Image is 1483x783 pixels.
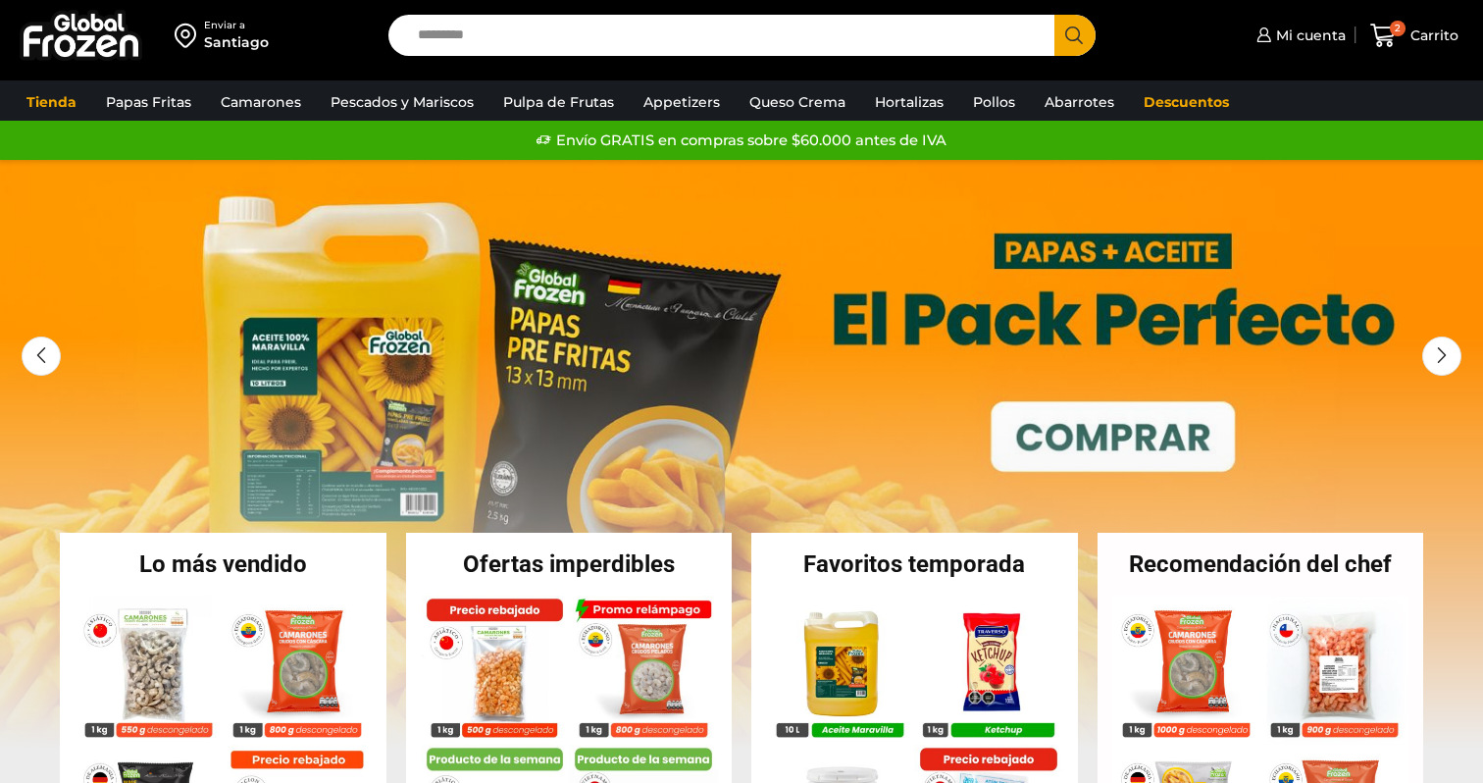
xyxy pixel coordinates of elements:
[1134,83,1239,121] a: Descuentos
[211,83,311,121] a: Camarones
[60,552,386,576] h2: Lo más vendido
[96,83,201,121] a: Papas Fritas
[1365,13,1463,59] a: 2 Carrito
[204,19,269,32] div: Enviar a
[175,19,204,52] img: address-field-icon.svg
[1054,15,1096,56] button: Search button
[1035,83,1124,121] a: Abarrotes
[204,32,269,52] div: Santiago
[406,552,733,576] h2: Ofertas imperdibles
[1271,26,1346,45] span: Mi cuenta
[1406,26,1458,45] span: Carrito
[1422,337,1461,376] div: Next slide
[751,552,1078,576] h2: Favoritos temporada
[865,83,953,121] a: Hortalizas
[1390,21,1406,36] span: 2
[963,83,1025,121] a: Pollos
[22,337,61,376] div: Previous slide
[740,83,855,121] a: Queso Crema
[1098,552,1424,576] h2: Recomendación del chef
[493,83,624,121] a: Pulpa de Frutas
[321,83,484,121] a: Pescados y Mariscos
[634,83,730,121] a: Appetizers
[17,83,86,121] a: Tienda
[1252,16,1346,55] a: Mi cuenta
